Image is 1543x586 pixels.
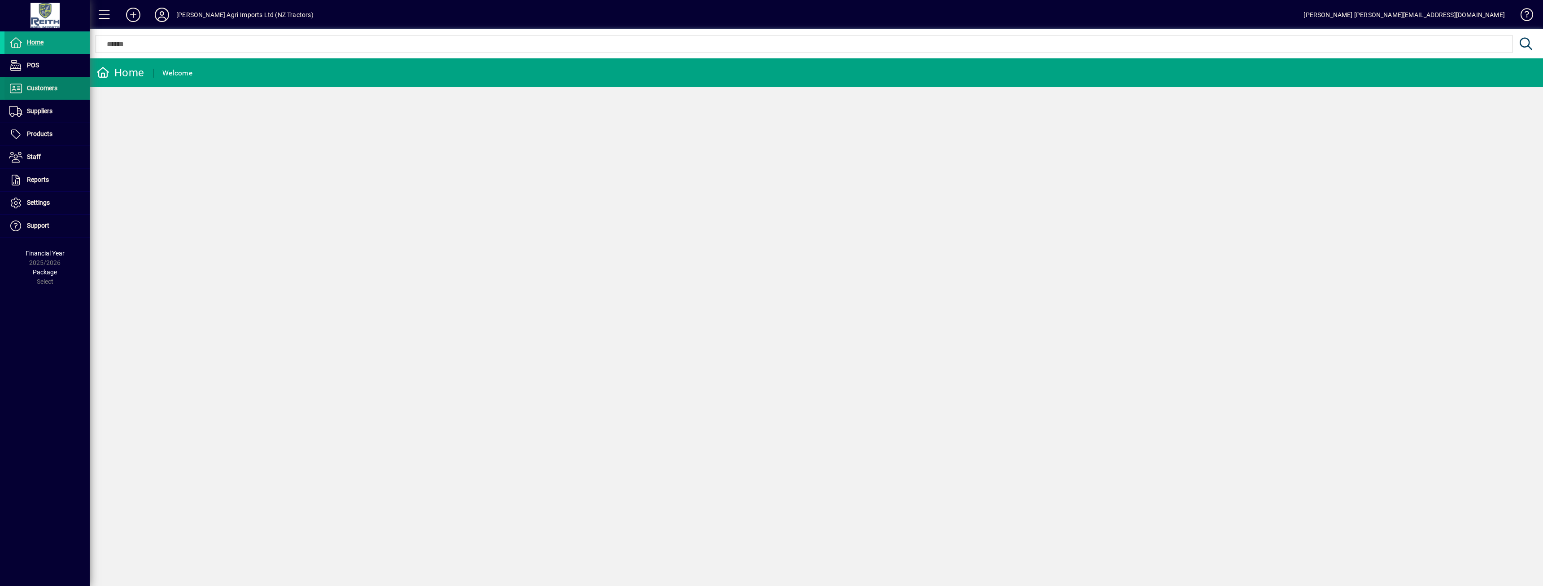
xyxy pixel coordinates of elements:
a: Reports [4,169,90,191]
span: Suppliers [27,107,52,115]
span: Home [27,39,44,46]
span: Staff [27,153,41,160]
a: Customers [4,77,90,100]
div: [PERSON_NAME] [PERSON_NAME][EMAIL_ADDRESS][DOMAIN_NAME] [1303,8,1505,22]
a: Support [4,215,90,237]
button: Profile [148,7,176,23]
a: Staff [4,146,90,168]
a: Products [4,123,90,145]
span: Settings [27,199,50,206]
a: Settings [4,192,90,214]
div: Home [96,66,144,80]
span: POS [27,62,39,69]
span: Support [27,222,49,229]
button: Add [119,7,148,23]
span: Products [27,130,52,137]
span: Reports [27,176,49,183]
a: Knowledge Base [1514,2,1532,31]
span: Package [33,269,57,276]
div: [PERSON_NAME] Agri-Imports Ltd (NZ Tractors) [176,8,314,22]
a: Suppliers [4,100,90,123]
span: Financial Year [26,250,65,257]
a: POS [4,54,90,77]
div: Welcome [162,66,192,80]
span: Customers [27,84,57,92]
